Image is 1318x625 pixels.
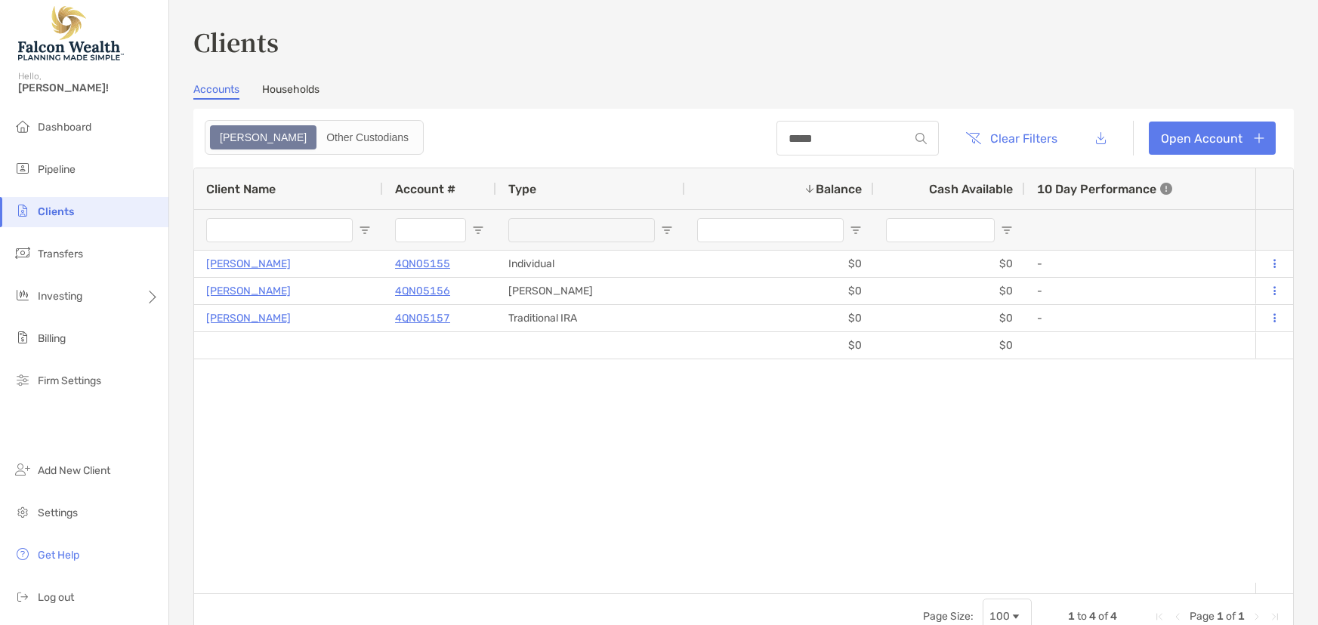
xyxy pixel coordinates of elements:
a: 4QN05156 [395,282,450,300]
div: $0 [685,332,874,359]
a: Open Account [1149,122,1276,155]
img: add_new_client icon [14,460,32,479]
input: Balance Filter Input [697,218,844,242]
div: [PERSON_NAME] [496,278,685,304]
span: 1 [1068,610,1075,623]
div: $0 [685,251,874,277]
span: Client Name [206,182,276,196]
div: 10 Day Performance [1037,168,1172,209]
div: First Page [1153,611,1165,623]
img: investing icon [14,286,32,304]
span: 1 [1217,610,1224,623]
span: Firm Settings [38,374,101,387]
div: $0 [685,305,874,331]
div: $0 [874,251,1025,277]
img: transfers icon [14,244,32,262]
div: 100 [989,610,1010,623]
img: settings icon [14,503,32,521]
span: 4 [1110,610,1117,623]
span: to [1077,610,1087,623]
button: Open Filter Menu [850,224,862,236]
div: segmented control [205,120,424,155]
div: Individual [496,251,685,277]
button: Open Filter Menu [472,224,484,236]
div: - [1037,251,1315,276]
span: Type [508,182,536,196]
div: - [1037,279,1315,303]
img: firm-settings icon [14,371,32,389]
div: Traditional IRA [496,305,685,331]
img: logout icon [14,587,32,605]
div: $0 [874,332,1025,359]
a: [PERSON_NAME] [206,254,291,273]
img: pipeline icon [14,159,32,177]
a: 4QN05155 [395,254,450,273]
button: Open Filter Menu [1001,224,1013,236]
button: Clear Filters [954,122,1069,155]
div: Zoe [211,127,315,148]
span: [PERSON_NAME]! [18,82,159,94]
img: clients icon [14,202,32,220]
a: [PERSON_NAME] [206,309,291,328]
input: Account # Filter Input [395,218,466,242]
div: $0 [874,305,1025,331]
button: Open Filter Menu [661,224,673,236]
span: Get Help [38,549,79,562]
div: Other Custodians [318,127,417,148]
span: Account # [395,182,455,196]
span: Pipeline [38,163,76,176]
span: Log out [38,591,74,604]
img: billing icon [14,328,32,346]
span: Cash Available [929,182,1013,196]
span: Settings [38,506,78,519]
span: Billing [38,332,66,345]
a: [PERSON_NAME] [206,282,291,300]
div: - [1037,306,1315,331]
span: Transfers [38,248,83,260]
span: Dashboard [38,121,91,134]
a: 4QN05157 [395,309,450,328]
input: Cash Available Filter Input [886,218,995,242]
span: Add New Client [38,464,110,477]
button: Open Filter Menu [359,224,371,236]
img: Falcon Wealth Planning Logo [18,6,124,60]
img: input icon [915,133,927,144]
span: Clients [38,205,74,218]
h3: Clients [193,24,1294,59]
span: Balance [816,182,862,196]
span: Page [1190,610,1215,623]
div: Page Size: [923,610,974,623]
div: Previous Page [1171,611,1184,623]
div: Next Page [1251,611,1263,623]
input: Client Name Filter Input [206,218,353,242]
div: Last Page [1269,611,1281,623]
span: 1 [1238,610,1245,623]
span: of [1226,610,1236,623]
a: Accounts [193,83,239,100]
div: $0 [874,278,1025,304]
img: get-help icon [14,545,32,563]
img: dashboard icon [14,117,32,135]
span: 4 [1089,610,1096,623]
div: $0 [685,278,874,304]
span: Investing [38,290,82,303]
a: Households [262,83,319,100]
span: of [1098,610,1108,623]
